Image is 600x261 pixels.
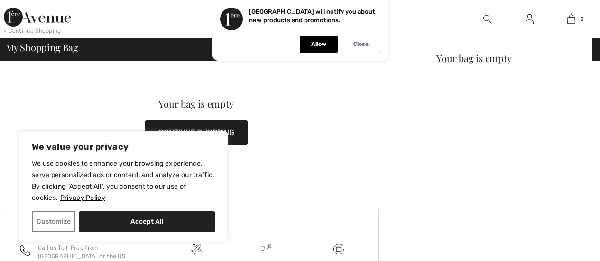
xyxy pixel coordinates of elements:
img: My Bag [567,13,575,25]
a: 0 [551,13,592,25]
div: Your bag is empty [25,99,368,108]
img: Free shipping on orders over $99 [333,244,344,254]
span: 0 [580,15,584,23]
p: Close [353,41,369,48]
a: Privacy Policy [60,193,106,202]
p: We use cookies to enhance your browsing experience, serve personalized ads or content, and analyz... [32,158,215,204]
div: Your bag is empty [364,46,584,71]
img: Free shipping on orders over $99 [191,244,202,254]
p: We value your privacy [32,141,215,153]
button: Accept All [79,211,215,232]
p: [GEOGRAPHIC_DATA] will notify you about new products and promotions. [249,8,375,24]
img: call [20,245,30,256]
img: Delivery is a breeze since we pay the duties! [261,244,271,254]
div: < Continue Shopping [4,27,61,35]
img: My Info [526,13,534,25]
a: Sign In [518,13,541,25]
img: search the website [483,13,491,25]
img: 1ère Avenue [4,8,71,27]
span: My Shopping Bag [6,43,78,52]
button: Customize [32,211,75,232]
div: We value your privacy [19,131,228,242]
p: Allow [311,41,326,48]
button: CONTINUE SHOPPING [145,120,248,145]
